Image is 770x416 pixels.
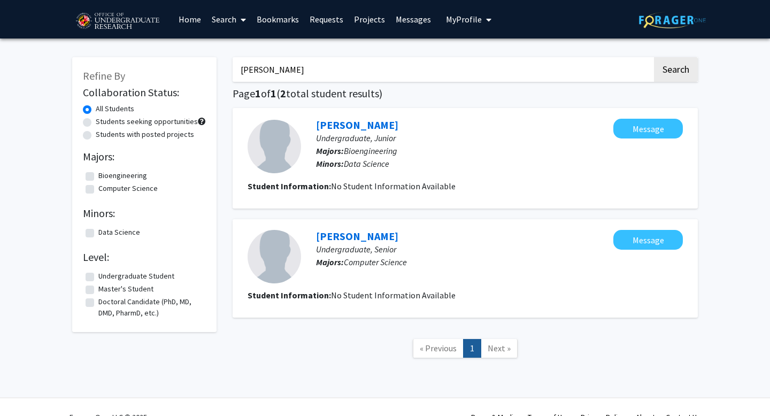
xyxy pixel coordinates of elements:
a: 1 [463,339,481,358]
span: Next » [488,343,511,353]
a: Next Page [481,339,518,358]
h2: Minors: [83,207,206,220]
button: Message REBECCA RYAN [613,230,683,250]
span: My Profile [446,14,482,25]
b: Student Information: [248,290,331,301]
span: Computer Science [344,257,407,267]
a: Projects [349,1,390,38]
label: Bioengineering [98,170,147,181]
h2: Collaboration Status: [83,86,206,99]
b: Majors: [316,257,344,267]
img: University of Maryland Logo [72,8,163,35]
h2: Level: [83,251,206,264]
span: Undergraduate, Junior [316,133,396,143]
label: Doctoral Candidate (PhD, MD, DMD, PharmD, etc.) [98,296,203,319]
b: Student Information: [248,181,331,191]
label: Undergraduate Student [98,271,174,282]
img: ForagerOne Logo [639,12,706,28]
label: Computer Science [98,183,158,194]
span: Undergraduate, Senior [316,244,396,255]
a: Bookmarks [251,1,304,38]
span: 2 [280,87,286,100]
span: 1 [271,87,276,100]
b: Minors: [316,158,344,169]
a: Previous Page [413,339,464,358]
label: Students seeking opportunities [96,116,198,127]
label: Students with posted projects [96,129,194,140]
span: No Student Information Available [331,181,456,191]
span: 1 [255,87,261,100]
label: All Students [96,103,134,114]
a: Search [206,1,251,38]
label: Data Science [98,227,140,238]
button: Search [654,57,698,82]
span: Bioengineering [344,145,397,156]
h1: Page of ( total student results) [233,87,698,100]
button: Message Rebecca Lu [613,119,683,138]
a: Requests [304,1,349,38]
a: [PERSON_NAME] [316,229,398,243]
a: [PERSON_NAME] [316,118,398,132]
span: No Student Information Available [331,290,456,301]
span: Refine By [83,69,125,82]
span: Data Science [344,158,389,169]
label: Master's Student [98,283,153,295]
iframe: Chat [8,368,45,408]
a: Messages [390,1,436,38]
nav: Page navigation [233,328,698,372]
h2: Majors: [83,150,206,163]
a: Home [173,1,206,38]
b: Majors: [316,145,344,156]
span: « Previous [420,343,457,353]
input: Search Keywords [233,57,652,82]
